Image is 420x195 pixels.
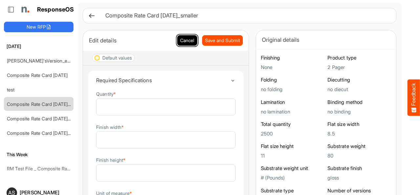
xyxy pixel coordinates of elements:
[261,131,325,136] h5: 2500
[261,143,325,150] h6: Flat size height
[89,36,172,45] div: Edit details
[7,87,15,92] a: test
[261,64,325,70] h5: None
[205,37,240,44] span: Save and Submit
[327,131,391,136] h5: 8.5
[261,187,325,194] h6: Substrate type
[7,101,85,107] a: Composite Rate Card [DATE]_smaller
[105,13,386,18] h6: Composite Rate Card [DATE]_smaller
[4,22,73,32] button: New RFP
[96,71,236,90] summary: Toggle content
[261,77,325,83] h6: Folding
[96,125,124,130] label: Finish width
[327,165,391,172] h6: Substrate finish
[327,175,391,181] h5: gloss
[408,79,420,116] button: Feedback
[261,86,325,92] h5: no folding
[327,143,391,150] h6: Substrate weight
[261,165,325,172] h6: Substrate weight unit
[96,158,125,162] label: Finish height
[327,64,391,70] h5: 2 Pager
[7,166,98,171] a: RM Test File _ Composite Rate Card [DATE]
[327,153,391,158] h5: 80
[261,153,325,158] h5: 11
[202,35,243,46] button: Save and Submit Progress
[327,121,391,128] h6: Flat size width
[262,35,390,44] div: Original details
[327,77,391,83] h6: Diecutting
[261,109,325,114] h5: no lamination
[96,91,116,96] label: Quantity
[20,190,71,195] div: [PERSON_NAME]
[96,77,230,83] h4: Required Specifications
[7,130,85,136] a: Composite Rate Card [DATE]_smaller
[7,72,68,78] a: Composite Rate Card [DATE]
[7,116,85,121] a: Composite Rate Card [DATE]_smaller
[327,86,391,92] h5: no diecut
[327,99,391,106] h6: Binding method
[37,6,74,13] h1: ResponseOS
[7,58,130,63] a: [PERSON_NAME]'sVersion_e2e-test-file_20250604_111803
[327,187,391,194] h6: Number of versions
[327,109,391,114] h5: no binding
[261,99,325,106] h6: Lamination
[4,151,73,158] h6: This Week
[102,56,132,60] div: Default values
[327,55,391,61] h6: Product type
[4,43,73,50] h6: [DATE]
[177,35,197,46] button: Cancel
[261,121,325,128] h6: Total quantity
[261,175,325,181] h5: # (Pounds)
[18,3,31,16] img: Northell
[261,55,325,61] h6: Finishing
